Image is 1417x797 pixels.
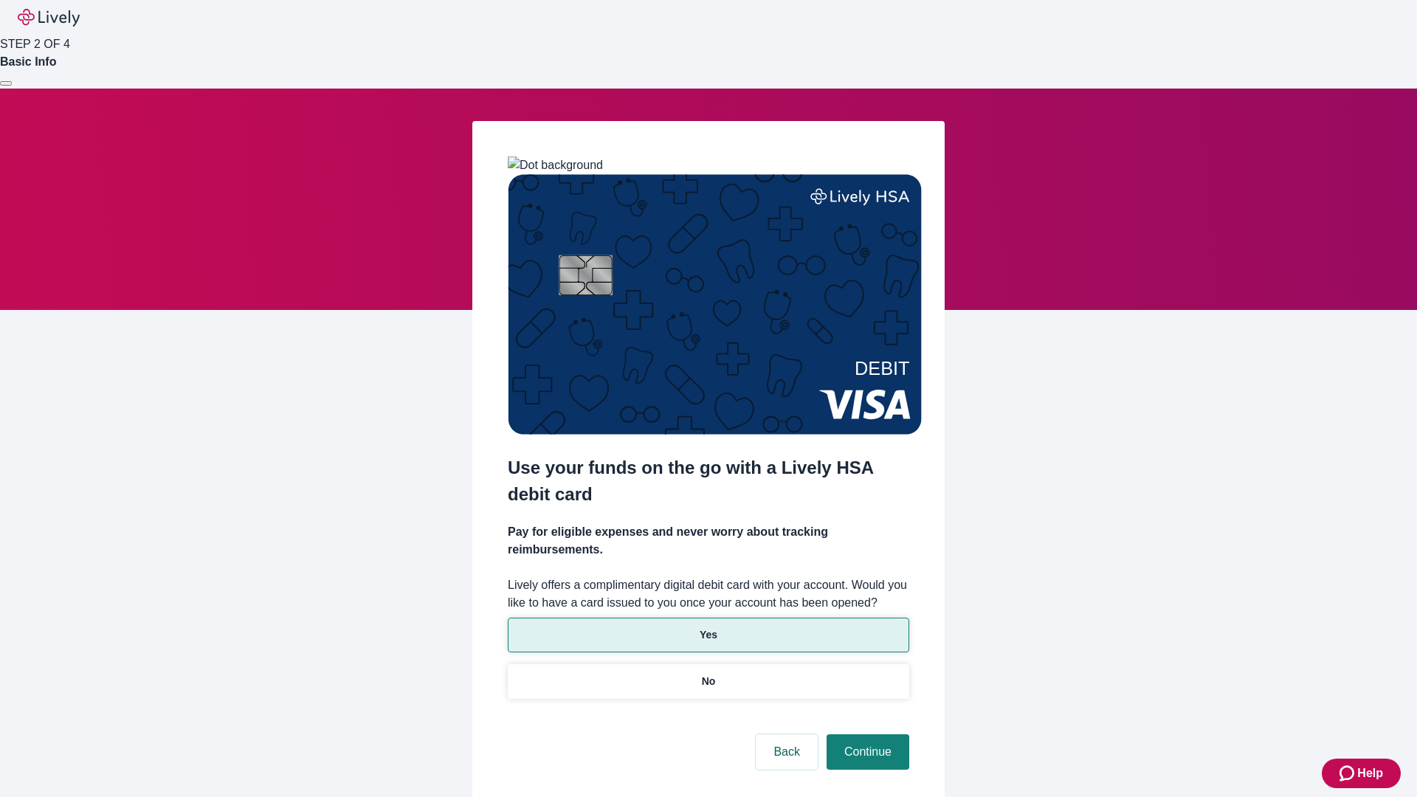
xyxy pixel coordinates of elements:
[702,674,716,689] p: No
[508,523,909,559] h4: Pay for eligible expenses and never worry about tracking reimbursements.
[508,664,909,699] button: No
[508,576,909,612] label: Lively offers a complimentary digital debit card with your account. Would you like to have a card...
[1357,765,1383,782] span: Help
[508,174,922,435] img: Debit card
[756,734,818,770] button: Back
[508,455,909,508] h2: Use your funds on the go with a Lively HSA debit card
[1340,765,1357,782] svg: Zendesk support icon
[700,627,717,643] p: Yes
[1322,759,1401,788] button: Zendesk support iconHelp
[508,618,909,652] button: Yes
[18,9,80,27] img: Lively
[508,156,603,174] img: Dot background
[827,734,909,770] button: Continue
